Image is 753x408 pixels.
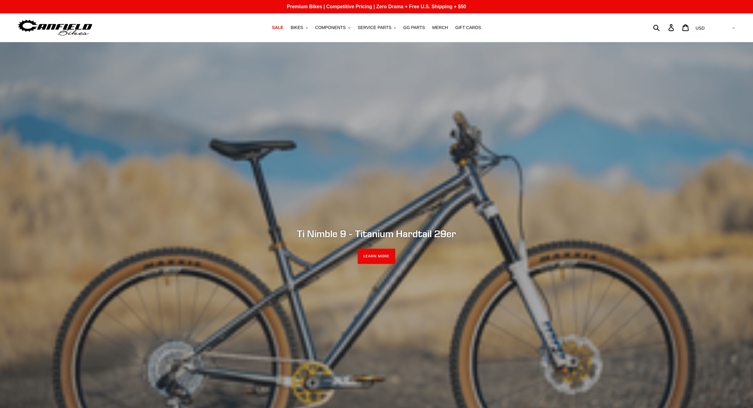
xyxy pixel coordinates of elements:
a: LEARN MORE [358,249,395,264]
a: GG PARTS [400,24,428,32]
span: BIKES [291,25,303,30]
h2: Ti Nimble 9 - Titanium Hardtail 29er [210,228,543,240]
img: Canfield Bikes [17,18,93,37]
span: GIFT CARDS [455,25,481,30]
span: SALE [272,25,283,30]
a: GIFT CARDS [452,24,484,32]
button: COMPONENTS [312,24,353,32]
span: GG PARTS [403,25,425,30]
a: MERCH [429,24,451,32]
button: BIKES [287,24,311,32]
span: COMPONENTS [315,25,346,30]
button: SERVICE PARTS [355,24,399,32]
input: Search [656,21,672,34]
span: MERCH [432,25,448,30]
span: SERVICE PARTS [358,25,391,30]
a: SALE [269,24,286,32]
